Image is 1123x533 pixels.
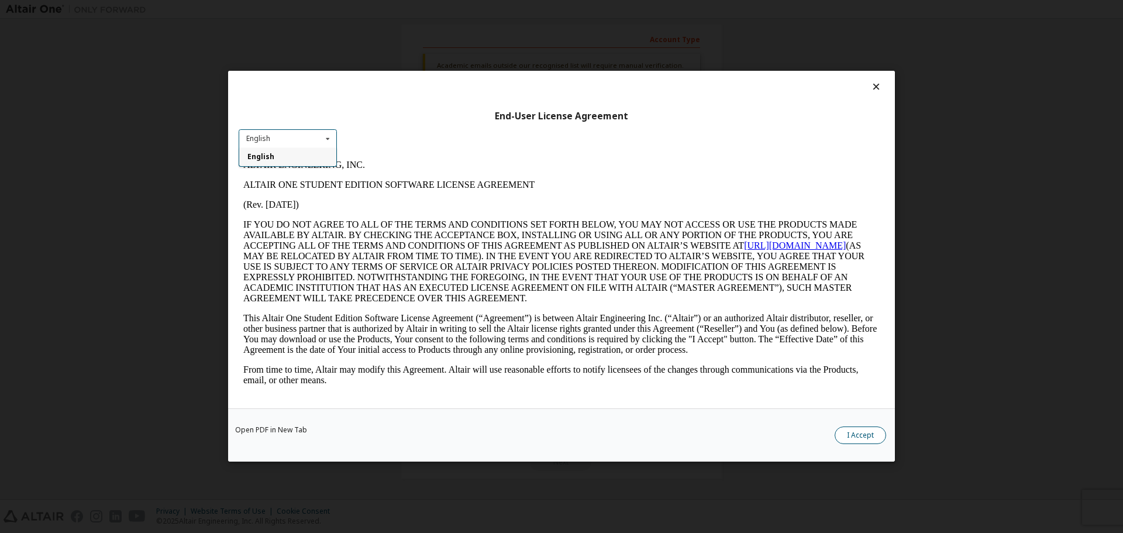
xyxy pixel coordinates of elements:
[5,44,641,55] p: (Rev. [DATE])
[235,427,307,434] a: Open PDF in New Tab
[5,25,641,35] p: ALTAIR ONE STUDENT EDITION SOFTWARE LICENSE AGREEMENT
[5,209,641,231] p: From time to time, Altair may modify this Agreement. Altair will use reasonable efforts to notify...
[5,5,641,15] p: ALTAIR ENGINEERING, INC.
[5,158,641,200] p: This Altair One Student Edition Software License Agreement (“Agreement”) is between Altair Engine...
[246,135,270,142] div: English
[247,152,274,162] span: English
[5,64,641,149] p: IF YOU DO NOT AGREE TO ALL OF THE TERMS AND CONDITIONS SET FORTH BELOW, YOU MAY NOT ACCESS OR USE...
[505,85,607,95] a: [URL][DOMAIN_NAME]
[239,111,884,122] div: End-User License Agreement
[835,427,886,445] button: I Accept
